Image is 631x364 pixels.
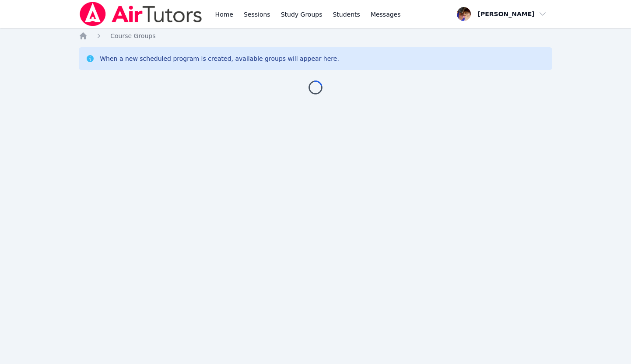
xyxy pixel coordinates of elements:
nav: Breadcrumb [79,31,552,40]
span: Course Groups [110,32,155,39]
div: When a new scheduled program is created, available groups will appear here. [100,54,339,63]
span: Messages [371,10,401,19]
img: Air Tutors [79,2,203,26]
a: Course Groups [110,31,155,40]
